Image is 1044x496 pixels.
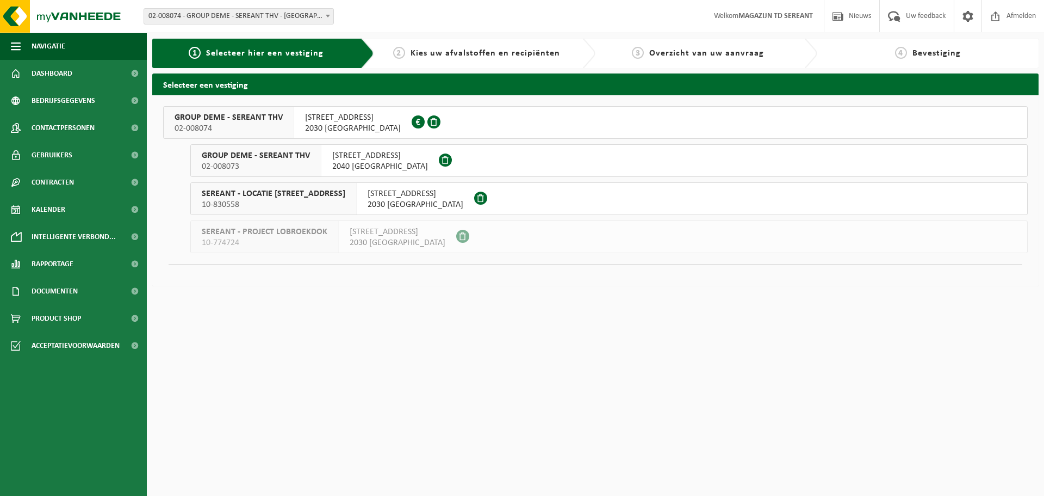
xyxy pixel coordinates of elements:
span: Overzicht van uw aanvraag [649,49,764,58]
span: Contactpersonen [32,114,95,142]
span: 4 [895,47,907,59]
span: 2030 [GEOGRAPHIC_DATA] [305,123,401,134]
span: 10-830558 [202,199,345,210]
span: 02-008074 [175,123,283,134]
span: 10-774724 [202,237,327,248]
span: [STREET_ADDRESS] [350,226,445,237]
span: Gebruikers [32,142,72,169]
button: SEREANT - LOCATIE [STREET_ADDRESS] 10-830558 [STREET_ADDRESS]2030 [GEOGRAPHIC_DATA] [190,182,1028,215]
button: GROUP DEME - SEREANT THV 02-008073 [STREET_ADDRESS]2040 [GEOGRAPHIC_DATA] [190,144,1028,177]
span: Kalender [32,196,65,223]
strong: MAGAZIJN TD SEREANT [738,12,813,20]
h2: Selecteer een vestiging [152,74,1039,95]
span: Acceptatievoorwaarden [32,332,120,359]
span: Documenten [32,278,78,305]
span: SEREANT - LOCATIE [STREET_ADDRESS] [202,188,345,199]
span: 02-008074 - GROUP DEME - SEREANT THV - ANTWERPEN [144,8,334,25]
span: Kies uw afvalstoffen en recipiënten [411,49,560,58]
span: Bevestiging [912,49,961,58]
span: Selecteer hier een vestiging [206,49,324,58]
span: 2030 [GEOGRAPHIC_DATA] [368,199,463,210]
span: Contracten [32,169,74,196]
span: [STREET_ADDRESS] [305,112,401,123]
span: Dashboard [32,60,72,87]
span: SEREANT - PROJECT LOBROEKDOK [202,226,327,237]
span: Bedrijfsgegevens [32,87,95,114]
span: GROUP DEME - SEREANT THV [202,150,310,161]
span: Navigatie [32,33,65,60]
span: 02-008073 [202,161,310,172]
span: [STREET_ADDRESS] [332,150,428,161]
span: 2 [393,47,405,59]
span: Intelligente verbond... [32,223,116,250]
span: Product Shop [32,305,81,332]
button: GROUP DEME - SEREANT THV 02-008074 [STREET_ADDRESS]2030 [GEOGRAPHIC_DATA] [163,106,1028,139]
span: 2030 [GEOGRAPHIC_DATA] [350,237,445,248]
span: GROUP DEME - SEREANT THV [175,112,283,123]
span: 3 [632,47,644,59]
span: Rapportage [32,250,73,278]
span: [STREET_ADDRESS] [368,188,463,199]
span: 2040 [GEOGRAPHIC_DATA] [332,161,428,172]
span: 02-008074 - GROUP DEME - SEREANT THV - ANTWERPEN [144,9,333,24]
span: 1 [189,47,201,59]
